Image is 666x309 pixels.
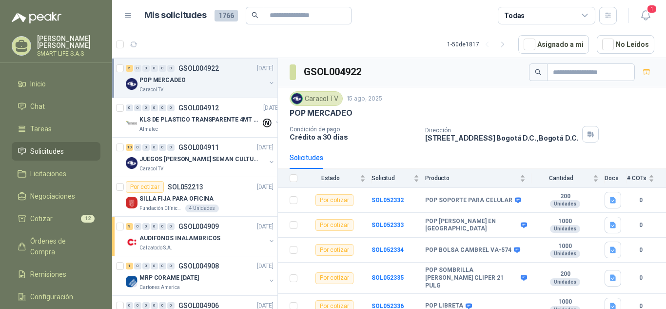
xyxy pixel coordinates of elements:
p: GSOL004906 [178,302,219,309]
b: 0 [627,196,654,205]
div: Unidades [550,200,580,208]
b: 200 [531,270,599,278]
div: Caracol TV [290,91,343,106]
p: [DATE] [257,64,274,73]
div: 9 [126,223,133,230]
p: POP MERCADEO [290,108,353,118]
a: Solicitudes [12,142,100,161]
span: Estado [303,175,358,182]
span: 12 [81,215,95,223]
b: POP BOLSA CAMBREL VA-574 [425,247,511,254]
div: 0 [151,65,158,72]
p: SILLA FIJA PARA OFICINA [139,194,214,204]
th: # COTs [627,169,666,188]
span: Configuración [30,291,73,302]
span: # COTs [627,175,646,182]
a: Configuración [12,288,100,306]
div: 0 [167,65,175,72]
p: GSOL004912 [178,104,219,111]
p: [PERSON_NAME] [PERSON_NAME] [37,35,100,49]
p: [DATE] [263,103,280,113]
div: 0 [134,65,141,72]
div: 10 [126,144,133,151]
div: 0 [142,65,150,72]
p: GSOL004911 [178,144,219,151]
div: 0 [126,302,133,309]
p: MRP CORAME [DATE] [139,273,199,283]
b: SOL052334 [372,247,404,253]
b: 0 [627,246,654,255]
div: 5 [126,65,133,72]
div: 0 [167,144,175,151]
div: 0 [134,263,141,269]
p: Cartones America [139,284,180,291]
div: Todas [504,10,525,21]
p: KLS DE PLASTICO TRANSPARENTE 4MT CAL 4 Y CINTA TRA [139,115,261,124]
a: Por cotizarSOL052213[DATE] Company LogoSILLA FIJA PARA OFICINAFundación Clínica Shaio4 Unidades [112,177,277,217]
b: POP [PERSON_NAME] EN [GEOGRAPHIC_DATA] [425,218,518,233]
div: 0 [126,104,133,111]
span: Negociaciones [30,191,75,202]
a: Licitaciones [12,165,100,183]
p: Caracol TV [139,86,163,94]
span: Remisiones [30,269,66,280]
span: Tareas [30,124,52,134]
b: 0 [627,273,654,283]
p: GSOL004922 [178,65,219,72]
b: 1000 [531,298,599,306]
h1: Mis solicitudes [144,8,207,22]
img: Logo peakr [12,12,61,23]
div: 0 [159,223,166,230]
span: Cotizar [30,213,53,224]
img: Company Logo [292,93,302,104]
div: 0 [142,144,150,151]
a: SOL052335 [372,274,404,281]
span: Licitaciones [30,168,66,179]
div: 0 [151,302,158,309]
b: SOL052333 [372,222,404,228]
a: Cotizar12 [12,209,100,228]
span: Solicitudes [30,146,64,157]
div: 0 [159,302,166,309]
div: 0 [159,65,166,72]
b: POP SOMBRILLA [PERSON_NAME] CLIPER 21 PULG [425,267,518,289]
a: 0 0 0 0 0 0 GSOL004912[DATE] Company LogoKLS DE PLASTICO TRANSPARENTE 4MT CAL 4 Y CINTA TRAAlmatec [126,102,282,133]
span: Solicitud [372,175,411,182]
p: GSOL004908 [178,263,219,269]
div: 0 [151,223,158,230]
p: Dirección [425,127,578,134]
button: Asignado a mi [518,35,589,54]
span: 1 [646,4,657,14]
div: Por cotizar [315,244,353,256]
div: Unidades [550,250,580,258]
div: 0 [134,104,141,111]
b: 0 [627,221,654,230]
p: GSOL004909 [178,223,219,230]
b: 1000 [531,243,599,250]
img: Company Logo [126,276,137,288]
div: 0 [142,263,150,269]
a: 9 0 0 0 0 0 GSOL004909[DATE] Company LogoAUDIFONOS INALAMBRICOSCalzatodo S.A. [126,221,275,252]
div: Por cotizar [126,181,164,193]
p: JUEGOS [PERSON_NAME] SEMAN CULTURAL [139,155,261,164]
a: 10 0 0 0 0 0 GSOL004911[DATE] Company LogoJUEGOS [PERSON_NAME] SEMAN CULTURALCaracol TV [126,142,275,173]
button: No Leídos [597,35,654,54]
p: SMART LIFE S.A.S [37,51,100,57]
b: 1000 [531,218,599,226]
div: Unidades [550,225,580,233]
a: 5 0 0 0 0 0 GSOL004922[DATE] Company LogoPOP MERCADEOCaracol TV [126,62,275,94]
div: Por cotizar [315,272,353,284]
a: Chat [12,97,100,116]
div: 0 [142,104,150,111]
div: 1 [126,263,133,269]
th: Cantidad [531,169,605,188]
a: Negociaciones [12,187,100,206]
div: 0 [159,263,166,269]
th: Docs [605,169,627,188]
img: Company Logo [126,157,137,169]
p: Almatec [139,125,158,133]
span: Inicio [30,79,46,89]
div: 0 [134,302,141,309]
b: SOL052332 [372,197,404,204]
a: 1 0 0 0 0 0 GSOL004908[DATE] Company LogoMRP CORAME [DATE]Cartones America [126,260,275,291]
